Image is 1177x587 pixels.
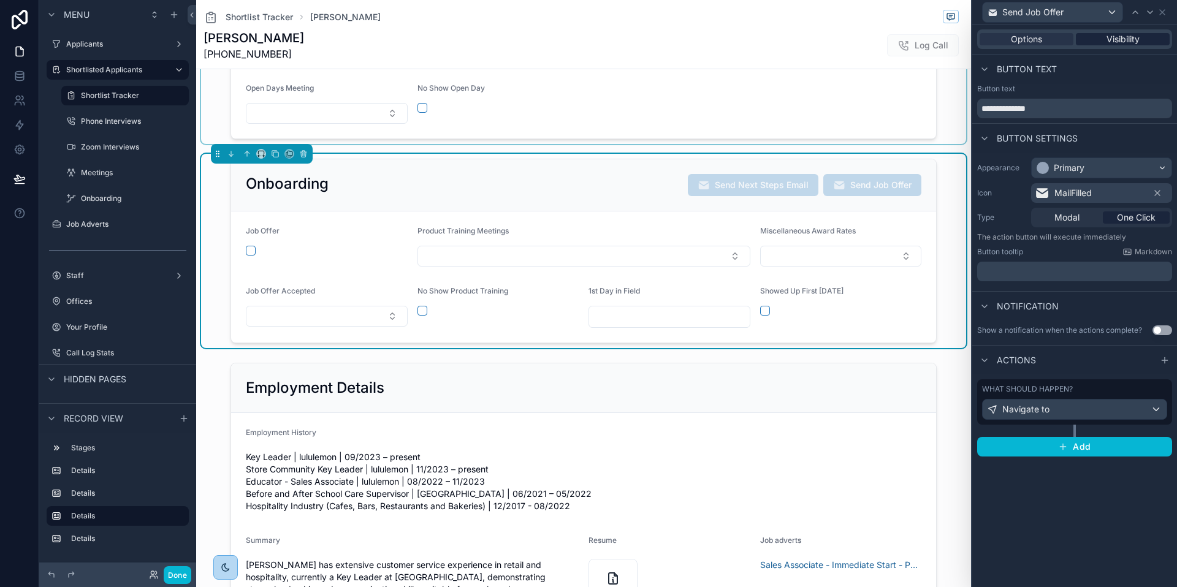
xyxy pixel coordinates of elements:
span: [PHONE_NUMBER] [204,47,304,61]
span: Button text [997,63,1057,75]
span: No Show Product Training [417,286,508,295]
a: Markdown [1122,247,1172,257]
label: Details [71,488,184,498]
label: Details [71,466,184,475]
button: Done [164,566,191,584]
label: Zoom Interviews [81,142,186,152]
a: Job Adverts [47,214,189,234]
span: MailFilled [1054,187,1092,199]
button: Add [977,437,1172,456]
div: Show a notification when the actions complete? [977,325,1142,335]
label: Staff [66,271,169,281]
a: Offices [47,292,189,311]
button: Send Job Offer [982,2,1123,23]
a: Shortlisted Applicants [47,60,189,80]
label: Applicants [66,39,169,49]
h1: [PERSON_NAME] [204,29,304,47]
span: Navigate to [1002,403,1049,415]
a: Staff [47,266,189,286]
div: scrollable content [39,433,196,561]
h2: Onboarding [246,174,329,194]
label: Details [71,534,184,543]
label: Meetings [81,168,186,178]
span: Notification [997,300,1059,312]
label: Type [977,213,1026,222]
span: Actions [997,354,1036,366]
a: Call Log Stats [47,343,189,363]
label: Phone Interviews [81,116,186,126]
p: The action button will execute immediately [977,232,1172,242]
label: Call Log Stats [66,348,186,358]
button: Select Button [760,246,922,267]
a: Onboarding [61,189,189,208]
span: Add [1073,441,1091,452]
a: Shortlist Tracker [204,10,293,25]
a: Zoom Interviews [61,137,189,157]
button: Navigate to [982,399,1167,420]
label: Stages [71,443,184,453]
label: What should happen? [982,384,1073,394]
span: Showed Up First [DATE] [760,286,844,295]
label: Offices [66,297,186,306]
a: Applicants [47,34,189,54]
label: Icon [977,188,1026,198]
label: Appearance [977,163,1026,173]
a: Meetings [61,163,189,183]
button: Primary [1031,157,1172,178]
a: [PERSON_NAME] [310,11,381,23]
span: Hidden pages [64,373,126,385]
button: Select Button [246,306,408,327]
label: Button tooltip [977,247,1023,257]
span: Miscellaneous Award Rates [760,226,856,235]
span: One Click [1117,211,1156,224]
div: Primary [1054,162,1084,174]
span: Send Job Offer [1002,6,1064,18]
label: Shortlisted Applicants [66,65,164,75]
div: scrollable content [977,262,1172,281]
a: Your Profile [47,317,189,337]
span: Markdown [1135,247,1172,257]
span: Modal [1054,211,1080,224]
label: Onboarding [81,194,186,203]
label: Details [71,511,179,521]
label: Job Adverts [66,219,186,229]
span: Visibility [1107,33,1140,45]
label: Your Profile [66,322,186,332]
label: Button text [977,84,1015,94]
a: Phone Interviews [61,112,189,131]
label: Shortlist Tracker [81,91,181,100]
span: Shortlist Tracker [226,11,293,23]
span: Record view [64,412,123,425]
span: 1st Day in Field [588,286,640,295]
a: Shortlist Tracker [61,86,189,105]
span: Button settings [997,132,1078,145]
button: Select Button [417,246,750,267]
span: Product Training Meetings [417,226,509,235]
span: Menu [64,9,90,21]
span: Job Offer Accepted [246,286,315,295]
span: Job Offer [246,226,280,235]
span: Options [1011,33,1042,45]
